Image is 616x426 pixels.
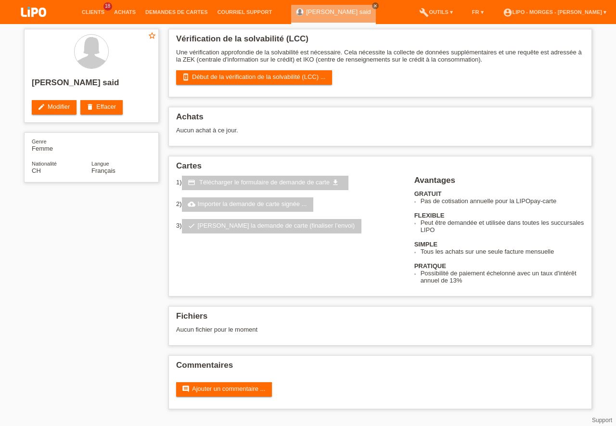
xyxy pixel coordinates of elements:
[109,9,141,15] a: Achats
[182,219,362,233] a: check[PERSON_NAME] la demande de carte (finaliser l’envoi)
[199,179,330,186] span: Télécharger le formulaire de demande de carte
[80,100,123,115] a: deleteEffacer
[91,167,115,174] span: Français
[592,417,612,424] a: Support
[421,270,584,284] li: Possibilité de paiement échelonné avec un taux d'intérêt annuel de 13%
[306,8,371,15] a: [PERSON_NAME] said
[32,138,91,152] div: Femme
[503,8,513,17] i: account_circle
[176,219,402,233] div: 3)
[77,9,109,15] a: Clients
[148,31,156,41] a: star_border
[10,20,58,27] a: LIPO pay
[182,73,190,81] i: perm_device_information
[176,127,584,141] div: Aucun achat à ce jour.
[188,179,195,186] i: credit_card
[176,70,332,85] a: perm_device_informationDébut de la vérification de la solvabilité (LCC) ...
[498,9,611,15] a: account_circleLIPO - Morges - [PERSON_NAME] ▾
[91,161,109,167] span: Langue
[86,103,94,111] i: delete
[141,9,213,15] a: Demandes de cartes
[32,167,41,174] span: Suisse
[176,197,402,212] div: 2)
[414,9,457,15] a: buildOutils ▾
[332,179,339,186] i: get_app
[372,2,379,9] a: close
[176,361,584,375] h2: Commentaires
[213,9,277,15] a: Courriel Support
[32,161,57,167] span: Nationalité
[421,248,584,255] li: Tous les achats sur une seule facture mensuelle
[176,176,402,190] div: 1)
[414,262,446,270] b: PRATIQUE
[176,112,584,127] h2: Achats
[176,382,272,397] a: commentAjouter un commentaire ...
[188,200,195,208] i: cloud_upload
[414,190,442,197] b: GRATUIT
[103,2,112,11] span: 18
[176,326,470,333] div: Aucun fichier pour le moment
[188,222,195,230] i: check
[148,31,156,40] i: star_border
[182,176,348,190] a: credit_card Télécharger le formulaire de demande de carte get_app
[414,176,584,190] h2: Avantages
[421,197,584,205] li: Pas de cotisation annuelle pour la LIPOpay-carte
[182,385,190,393] i: comment
[176,49,584,63] p: Une vérification approfondie de la solvabilité est nécessaire. Cela nécessite la collecte de donn...
[414,212,445,219] b: FLEXIBLE
[38,103,45,111] i: edit
[419,8,429,17] i: build
[176,34,584,49] h2: Vérification de la solvabilité (LCC)
[32,100,77,115] a: editModifier
[467,9,488,15] a: FR ▾
[373,3,378,8] i: close
[32,139,47,144] span: Genre
[414,241,437,248] b: SIMPLE
[32,78,151,92] h2: [PERSON_NAME] said
[421,219,584,233] li: Peut être demandée et utilisée dans toutes les succursales LIPO
[176,311,584,326] h2: Fichiers
[182,197,314,212] a: cloud_uploadImporter la demande de carte signée ...
[176,161,584,176] h2: Cartes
